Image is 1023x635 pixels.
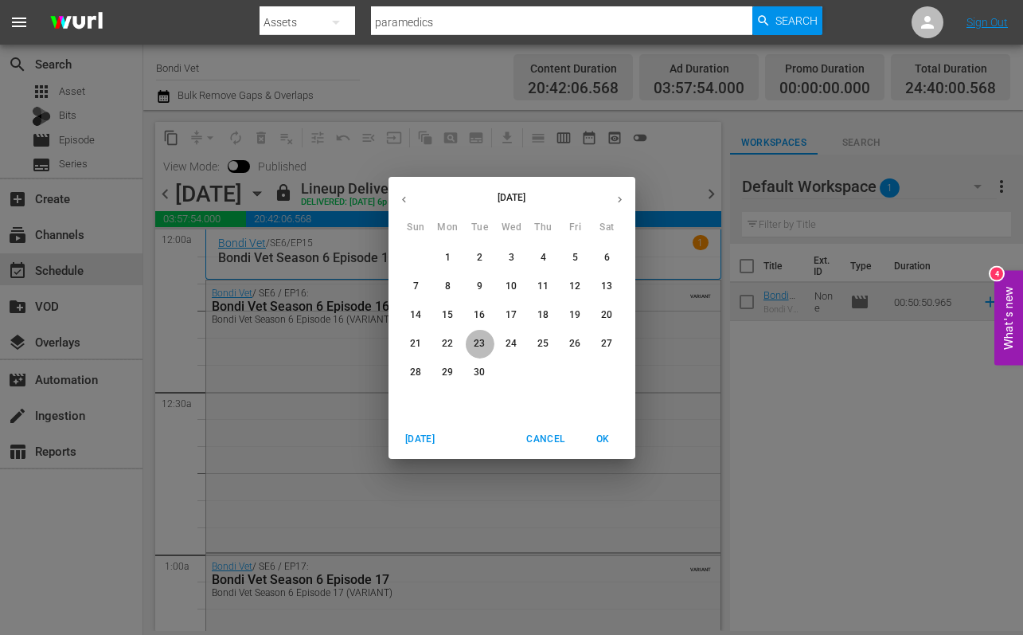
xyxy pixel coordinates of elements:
button: [DATE] [395,426,446,453]
p: 2 [477,251,482,265]
p: 20 [601,308,612,322]
button: 2 [466,244,494,272]
button: Cancel [520,426,571,453]
button: 5 [561,244,590,272]
p: 1 [445,251,451,265]
p: 28 [410,366,421,379]
span: Fri [561,220,590,236]
span: Mon [434,220,463,236]
span: OK [584,431,623,448]
p: 29 [442,366,453,379]
p: 16 [474,308,485,322]
p: 26 [569,337,580,351]
p: 30 [474,366,485,379]
button: 22 [434,330,463,359]
button: 3 [498,244,526,272]
p: 4 [541,251,546,265]
button: 7 [402,272,431,301]
a: Sign Out [966,16,1008,29]
p: 15 [442,308,453,322]
p: 19 [569,308,580,322]
button: 19 [561,301,590,330]
button: 23 [466,330,494,359]
p: 24 [506,337,517,351]
span: menu [10,13,29,32]
p: 27 [601,337,612,351]
p: 8 [445,280,451,293]
button: 9 [466,272,494,301]
button: 21 [402,330,431,359]
button: 28 [402,359,431,387]
p: 6 [604,251,610,265]
button: 4 [529,244,558,272]
button: 10 [498,272,526,301]
button: 17 [498,301,526,330]
button: 26 [561,330,590,359]
img: ans4CAIJ8jUAAAAAAAAAAAAAAAAAAAAAAAAgQb4GAAAAAAAAAAAAAAAAAAAAAAAAJMjXAAAAAAAAAAAAAAAAAAAAAAAAgAT5G... [38,4,115,41]
button: 16 [466,301,494,330]
p: 14 [410,308,421,322]
button: 8 [434,272,463,301]
span: Wed [498,220,526,236]
span: Tue [466,220,494,236]
button: 6 [593,244,622,272]
button: OK [578,426,629,453]
button: Open Feedback Widget [994,270,1023,365]
button: 25 [529,330,558,359]
p: 5 [572,251,578,265]
span: [DATE] [401,431,439,448]
button: 14 [402,301,431,330]
p: 9 [477,280,482,293]
p: 11 [537,280,549,293]
p: 12 [569,280,580,293]
p: 25 [537,337,549,351]
button: 1 [434,244,463,272]
button: 11 [529,272,558,301]
p: 17 [506,308,517,322]
span: Search [775,6,818,35]
button: 18 [529,301,558,330]
p: [DATE] [420,190,604,205]
button: 13 [593,272,622,301]
p: 13 [601,280,612,293]
p: 23 [474,337,485,351]
button: 12 [561,272,590,301]
span: Sat [593,220,622,236]
p: 3 [509,251,514,265]
button: 27 [593,330,622,359]
button: 29 [434,359,463,387]
button: 20 [593,301,622,330]
button: 30 [466,359,494,387]
span: Sun [402,220,431,236]
div: 4 [990,267,1003,280]
p: 21 [410,337,421,351]
button: 24 [498,330,526,359]
p: 22 [442,337,453,351]
span: Cancel [526,431,564,448]
p: 10 [506,280,517,293]
p: 18 [537,308,549,322]
p: 7 [413,280,419,293]
button: 15 [434,301,463,330]
span: Thu [529,220,558,236]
